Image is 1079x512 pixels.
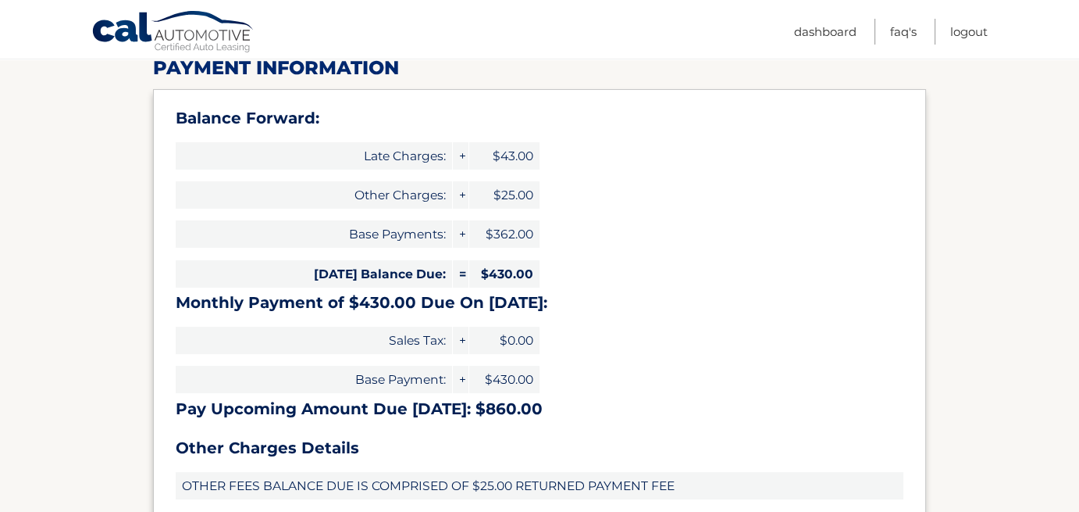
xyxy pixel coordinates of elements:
[453,142,468,170] span: +
[890,19,917,45] a: FAQ's
[176,181,452,209] span: Other Charges:
[469,327,539,354] span: $0.00
[153,56,926,80] h2: Payment Information
[91,10,255,55] a: Cal Automotive
[453,260,468,288] span: =
[469,366,539,393] span: $430.00
[176,327,452,354] span: Sales Tax:
[176,293,903,313] h3: Monthly Payment of $430.00 Due On [DATE]:
[453,327,468,354] span: +
[176,142,452,170] span: Late Charges:
[176,472,903,499] span: OTHER FEES BALANCE DUE IS COMPRISED OF $25.00 RETURNED PAYMENT FEE
[453,366,468,393] span: +
[469,220,539,248] span: $362.00
[176,399,903,419] h3: Pay Upcoming Amount Due [DATE]: $860.00
[176,109,903,128] h3: Balance Forward:
[453,220,468,248] span: +
[469,181,539,209] span: $25.00
[176,439,903,458] h3: Other Charges Details
[176,260,452,288] span: [DATE] Balance Due:
[469,142,539,170] span: $43.00
[950,19,988,45] a: Logout
[469,260,539,288] span: $430.00
[176,366,452,393] span: Base Payment:
[176,220,452,248] span: Base Payments:
[794,19,856,45] a: Dashboard
[453,181,468,209] span: +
